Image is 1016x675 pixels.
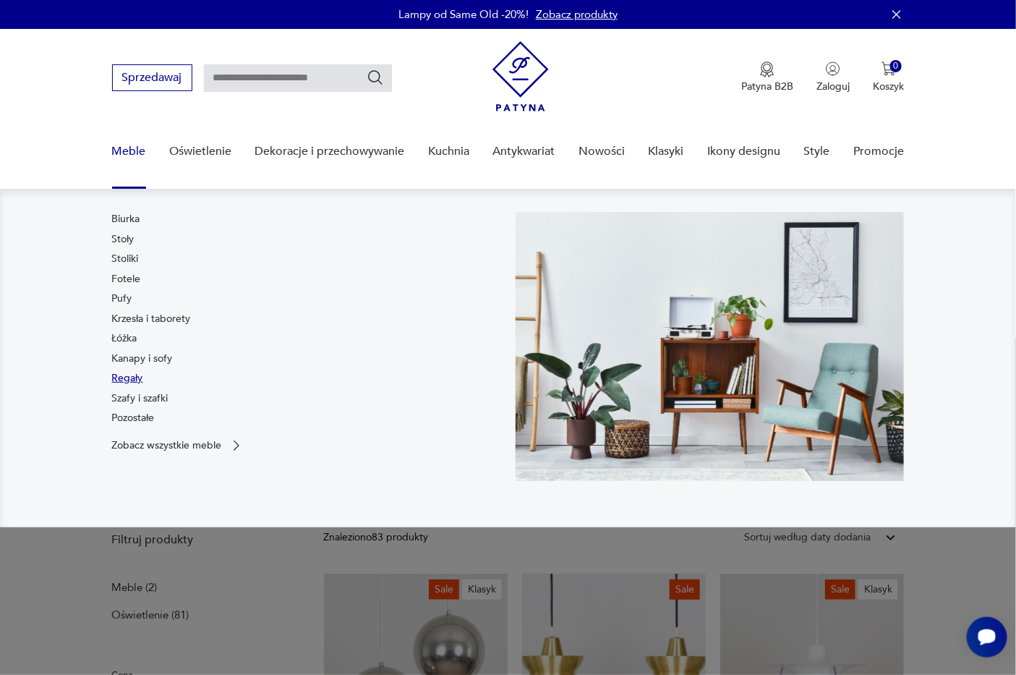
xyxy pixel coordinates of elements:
[826,61,840,76] img: Ikonka użytkownika
[760,61,774,77] img: Ikona medalu
[112,371,143,386] a: Regały
[816,61,850,93] button: Zaloguj
[112,391,168,406] a: Szafy i szafki
[536,7,618,22] a: Zobacz produkty
[853,124,904,179] a: Promocje
[112,272,141,286] a: Fotele
[112,252,139,266] a: Stoliki
[881,61,896,76] img: Ikona koszyka
[112,331,137,346] a: Łóżka
[112,411,155,425] a: Pozostałe
[707,124,780,179] a: Ikony designu
[873,61,904,93] button: 0Koszyk
[112,438,244,453] a: Zobacz wszystkie meble
[579,124,625,179] a: Nowości
[741,80,793,93] p: Patyna B2B
[398,7,529,22] p: Lampy od Same Old -20%!
[890,60,902,72] div: 0
[649,124,684,179] a: Klasyki
[967,617,1007,658] iframe: Smartsupp widget button
[255,124,405,179] a: Dekoracje i przechowywanie
[112,212,140,226] a: Biurka
[873,80,904,93] p: Koszyk
[169,124,231,179] a: Oświetlenie
[741,61,793,93] a: Ikona medaluPatyna B2B
[741,61,793,93] button: Patyna B2B
[492,41,549,111] img: Patyna - sklep z meblami i dekoracjami vintage
[112,124,146,179] a: Meble
[112,292,132,306] a: Pufy
[112,64,192,91] button: Sprzedawaj
[428,124,469,179] a: Kuchnia
[804,124,830,179] a: Style
[112,312,191,326] a: Krzesła i taborety
[112,74,192,84] a: Sprzedawaj
[112,232,135,247] a: Stoły
[493,124,555,179] a: Antykwariat
[367,69,384,86] button: Szukaj
[816,80,850,93] p: Zaloguj
[112,441,222,450] p: Zobacz wszystkie meble
[112,352,173,366] a: Kanapy i sofy
[516,212,905,481] img: 969d9116629659dbb0bd4e745da535dc.jpg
